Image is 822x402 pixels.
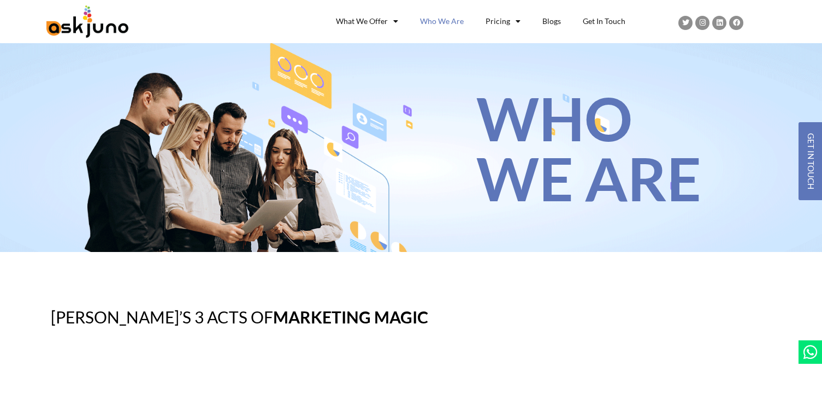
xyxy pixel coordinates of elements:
[325,10,409,33] a: What We Offer
[475,10,531,33] a: Pricing
[409,10,475,33] a: Who We Are
[572,10,636,33] a: Get In Touch
[273,307,428,327] strong: Marketing Magic
[476,88,788,208] h1: WHO WE ARE
[51,307,772,327] h2: [PERSON_NAME]’s 3 Acts of
[807,133,815,189] span: GET IN TOUCH
[531,10,572,33] a: Blogs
